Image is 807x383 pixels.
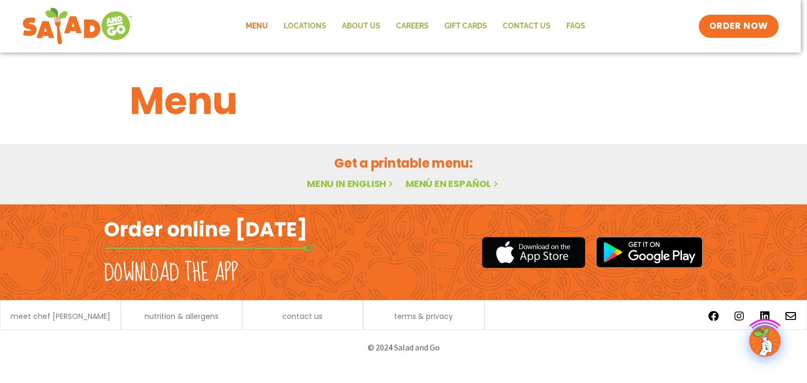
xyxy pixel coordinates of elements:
[104,216,307,242] h2: Order online [DATE]
[394,313,453,320] a: terms & privacy
[104,245,314,251] img: fork
[699,15,779,38] a: ORDER NOW
[558,14,593,38] a: FAQs
[104,258,238,288] h2: Download the app
[11,313,110,320] a: meet chef [PERSON_NAME]
[495,14,558,38] a: Contact Us
[22,5,133,47] img: new-SAG-logo-768×292
[307,177,395,190] a: Menu in English
[282,313,323,320] a: contact us
[238,14,276,38] a: Menu
[482,235,585,270] img: appstore
[109,340,698,355] p: © 2024 Salad and Go
[709,20,768,33] span: ORDER NOW
[144,313,219,320] a: nutrition & allergens
[276,14,334,38] a: Locations
[406,177,500,190] a: Menú en español
[238,14,593,38] nav: Menu
[130,73,677,129] h1: Menu
[596,236,703,268] img: google_play
[334,14,388,38] a: About Us
[130,154,677,172] h2: Get a printable menu:
[437,14,495,38] a: GIFT CARDS
[388,14,437,38] a: Careers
